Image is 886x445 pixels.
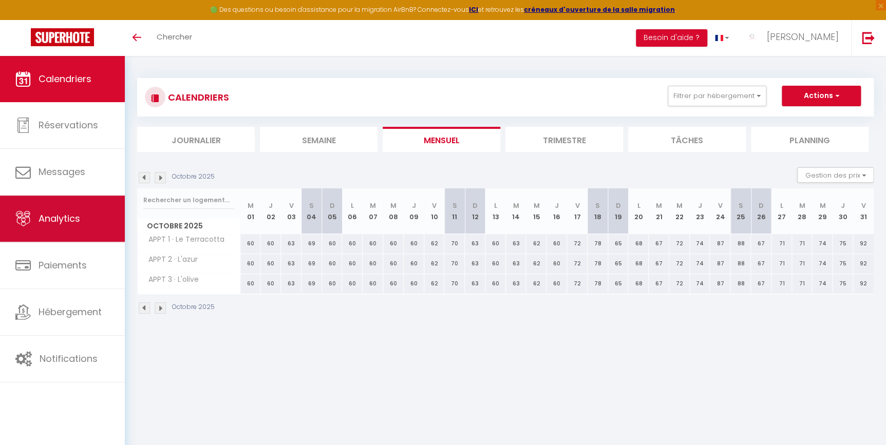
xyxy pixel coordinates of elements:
[485,254,506,273] div: 60
[628,234,649,253] div: 68
[649,234,669,253] div: 67
[432,201,437,210] abbr: V
[567,254,588,273] div: 72
[444,274,465,293] div: 70
[833,234,853,253] div: 75
[149,20,200,56] a: Chercher
[575,201,579,210] abbr: V
[533,201,539,210] abbr: M
[751,188,771,234] th: 26
[853,254,874,273] div: 92
[782,86,861,106] button: Actions
[247,201,253,210] abbr: M
[383,274,404,293] div: 60
[690,234,710,253] div: 74
[330,201,335,210] abbr: D
[465,234,485,253] div: 63
[494,201,497,210] abbr: L
[636,29,707,47] button: Besoin d'aide ?
[485,188,506,234] th: 13
[526,254,546,273] div: 62
[766,30,838,43] span: [PERSON_NAME]
[737,20,851,56] a: ... [PERSON_NAME]
[8,4,39,35] button: Ouvrir le widget de chat LiveChat
[404,274,424,293] div: 60
[595,201,600,210] abbr: S
[301,254,322,273] div: 69
[690,254,710,273] div: 74
[841,201,845,210] abbr: J
[506,254,526,273] div: 63
[771,188,792,234] th: 27
[853,274,874,293] div: 92
[555,201,559,210] abbr: J
[567,234,588,253] div: 72
[759,201,764,210] abbr: D
[710,234,730,253] div: 87
[690,274,710,293] div: 74
[370,201,376,210] abbr: M
[39,119,98,131] span: Réservations
[322,274,343,293] div: 60
[739,201,743,210] abbr: S
[792,274,813,293] div: 71
[39,212,80,225] span: Analytics
[853,234,874,253] div: 92
[39,165,85,178] span: Messages
[301,274,322,293] div: 69
[588,274,608,293] div: 78
[39,305,102,318] span: Hébergement
[669,274,690,293] div: 72
[690,188,710,234] th: 23
[608,188,629,234] th: 19
[546,234,567,253] div: 60
[751,234,771,253] div: 67
[31,28,94,46] img: Super Booking
[143,191,234,209] input: Rechercher un logement...
[260,127,378,152] li: Semaine
[172,302,215,312] p: Octobre 2025
[513,201,519,210] abbr: M
[546,188,567,234] th: 16
[669,234,690,253] div: 72
[351,201,354,210] abbr: L
[862,31,875,44] img: logout
[383,127,500,152] li: Mensuel
[698,201,702,210] abbr: J
[608,254,629,273] div: 65
[771,254,792,273] div: 71
[792,234,813,253] div: 71
[526,188,546,234] th: 15
[506,274,526,293] div: 63
[526,234,546,253] div: 62
[240,234,261,253] div: 60
[628,274,649,293] div: 68
[669,254,690,273] div: 72
[751,274,771,293] div: 67
[39,72,91,85] span: Calendriers
[751,127,869,152] li: Planning
[506,234,526,253] div: 63
[165,86,229,109] h3: CALENDRIERS
[485,234,506,253] div: 60
[751,254,771,273] div: 67
[412,201,416,210] abbr: J
[833,274,853,293] div: 75
[138,219,240,234] span: Octobre 2025
[628,254,649,273] div: 68
[628,127,746,152] li: Tâches
[792,254,813,273] div: 71
[812,274,833,293] div: 74
[669,188,690,234] th: 22
[383,188,404,234] th: 08
[649,188,669,234] th: 21
[322,254,343,273] div: 60
[710,254,730,273] div: 87
[404,234,424,253] div: 60
[649,274,669,293] div: 67
[812,188,833,234] th: 29
[281,188,301,234] th: 03
[608,274,629,293] div: 65
[465,254,485,273] div: 63
[240,274,261,293] div: 60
